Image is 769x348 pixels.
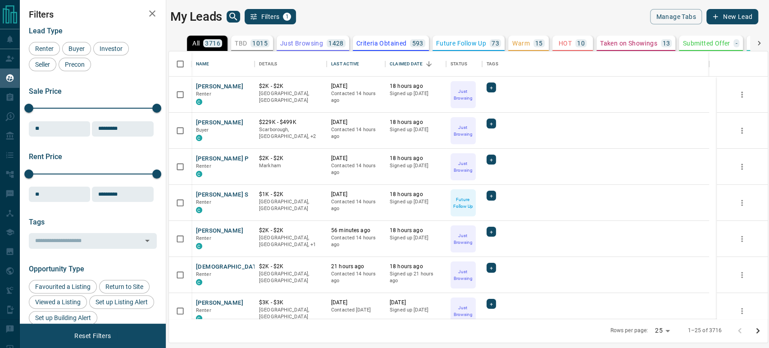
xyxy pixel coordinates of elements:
[62,42,91,55] div: Buyer
[29,9,157,20] h2: Filters
[451,88,475,101] p: Just Browsing
[390,90,441,97] p: Signed up [DATE]
[89,295,154,309] div: Set up Listing Alert
[423,58,435,70] button: Sort
[331,299,381,307] p: [DATE]
[412,40,423,46] p: 593
[235,40,247,46] p: TBD
[29,295,87,309] div: Viewed a Listing
[487,51,498,77] div: Tags
[196,235,211,241] span: Renter
[331,307,381,314] p: Contacted [DATE]
[535,40,543,46] p: 15
[196,99,202,105] div: condos.ca
[99,280,150,293] div: Return to Site
[331,155,381,162] p: [DATE]
[490,119,493,128] span: +
[328,40,344,46] p: 1428
[490,155,493,164] span: +
[196,227,243,235] button: [PERSON_NAME]
[490,227,493,236] span: +
[196,279,202,285] div: condos.ca
[436,40,486,46] p: Future Follow Up
[259,191,322,198] p: $1K - $2K
[451,232,475,246] p: Just Browsing
[687,327,722,334] p: 1–25 of 3716
[196,163,211,169] span: Renter
[196,127,209,133] span: Buyer
[663,40,670,46] p: 13
[192,40,200,46] p: All
[451,124,475,137] p: Just Browsing
[255,51,327,77] div: Details
[331,51,359,77] div: Last Active
[390,51,423,77] div: Claimed Date
[450,51,467,77] div: Status
[196,191,249,199] button: [PERSON_NAME] S
[451,304,475,318] p: Just Browsing
[331,198,381,212] p: Contacted 14 hours ago
[490,191,493,200] span: +
[600,40,657,46] p: Taken on Showings
[331,270,381,284] p: Contacted 14 hours ago
[280,40,323,46] p: Just Browsing
[487,263,496,273] div: +
[32,314,94,321] span: Set up Building Alert
[245,9,296,24] button: Filters1
[93,42,129,55] div: Investor
[29,218,45,226] span: Tags
[29,152,62,161] span: Rent Price
[683,40,730,46] p: Submitted Offer
[29,265,84,273] span: Opportunity Type
[205,40,220,46] p: 3716
[331,90,381,104] p: Contacted 14 hours ago
[490,263,493,272] span: +
[390,263,441,270] p: 18 hours ago
[385,51,446,77] div: Claimed Date
[196,307,211,313] span: Renter
[390,162,441,169] p: Signed up [DATE]
[29,58,56,71] div: Seller
[331,227,381,234] p: 56 minutes ago
[259,299,322,307] p: $3K - $3K
[191,51,255,77] div: Name
[735,160,749,174] button: more
[284,14,290,20] span: 1
[196,199,211,205] span: Renter
[331,263,381,270] p: 21 hours ago
[735,304,749,318] button: more
[482,51,709,77] div: Tags
[446,51,482,77] div: Status
[451,160,475,174] p: Just Browsing
[259,227,322,234] p: $2K - $2K
[259,51,277,77] div: Details
[32,298,84,306] span: Viewed a Listing
[32,283,94,290] span: Favourited a Listing
[196,135,202,141] div: condos.ca
[487,155,496,165] div: +
[390,155,441,162] p: 18 hours ago
[196,207,202,213] div: condos.ca
[735,40,737,46] p: -
[252,40,268,46] p: 1015
[196,155,249,163] button: [PERSON_NAME] P
[259,90,322,104] p: [GEOGRAPHIC_DATA], [GEOGRAPHIC_DATA]
[259,270,322,284] p: [GEOGRAPHIC_DATA], [GEOGRAPHIC_DATA]
[259,155,322,162] p: $2K - $2K
[196,271,211,277] span: Renter
[96,45,126,52] span: Investor
[735,232,749,246] button: more
[706,9,758,24] button: New Lead
[259,119,322,126] p: $229K - $499K
[259,198,322,212] p: [GEOGRAPHIC_DATA], [GEOGRAPHIC_DATA]
[29,27,63,35] span: Lead Type
[196,119,243,127] button: [PERSON_NAME]
[356,40,407,46] p: Criteria Obtained
[390,227,441,234] p: 18 hours ago
[390,299,441,307] p: [DATE]
[62,61,88,68] span: Precon
[259,162,322,169] p: Markham
[390,82,441,90] p: 18 hours ago
[196,51,209,77] div: Name
[390,191,441,198] p: 18 hours ago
